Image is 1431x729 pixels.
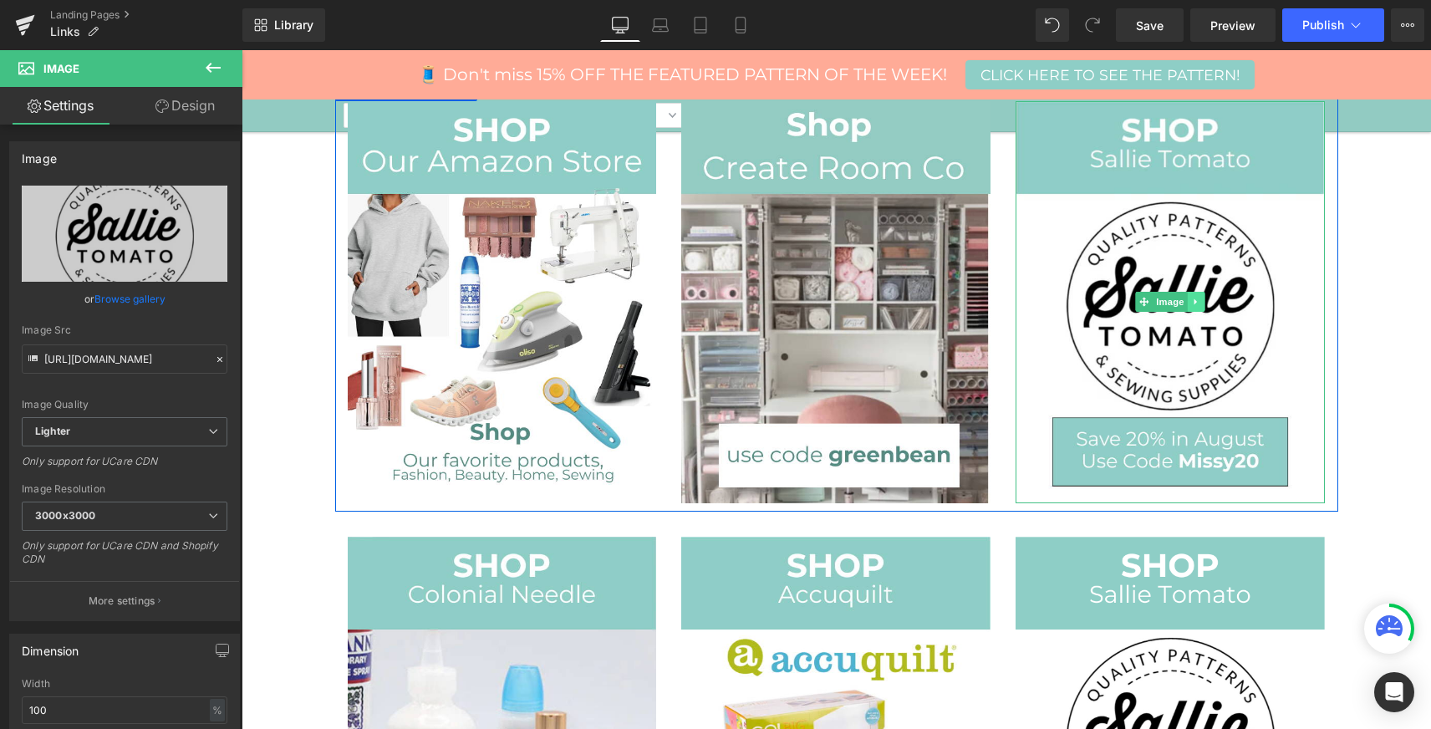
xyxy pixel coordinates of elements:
[1302,18,1344,32] span: Publish
[22,635,79,658] div: Dimension
[22,290,227,308] div: or
[1391,8,1424,42] button: More
[125,87,246,125] a: Design
[680,8,721,42] a: Tablet
[50,8,242,22] a: Landing Pages
[912,242,947,262] span: Image
[22,344,227,374] input: Link
[1374,672,1414,712] div: Open Intercom Messenger
[35,425,70,437] b: Lighter
[22,696,227,724] input: auto
[22,324,227,336] div: Image Src
[43,62,79,75] span: Image
[94,284,166,314] a: Browse gallery
[600,8,640,42] a: Desktop
[1210,17,1255,34] span: Preview
[1282,8,1384,42] button: Publish
[1036,8,1069,42] button: Undo
[22,399,227,410] div: Image Quality
[721,8,761,42] a: Mobile
[242,8,325,42] a: New Library
[89,594,155,609] p: More settings
[274,18,313,33] span: Library
[50,25,80,38] span: Links
[1136,17,1164,34] span: Save
[946,242,964,262] a: Expand / Collapse
[640,8,680,42] a: Laptop
[210,699,225,721] div: %
[22,483,227,495] div: Image Resolution
[10,581,239,620] button: More settings
[1190,8,1276,42] a: Preview
[22,455,227,479] div: Only support for UCare CDN
[724,10,1013,39] a: CLICK HERE TO SEE THE PATTERN!
[1076,8,1109,42] button: Redo
[22,539,227,577] div: Only support for UCare CDN and Shopify CDN
[22,678,227,690] div: Width
[35,509,95,522] b: 3000x3000
[22,142,57,166] div: Image
[176,14,705,34] span: 🧵 Don't miss 15% OFF THE FEATURED PATTERN OF THE WEEK!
